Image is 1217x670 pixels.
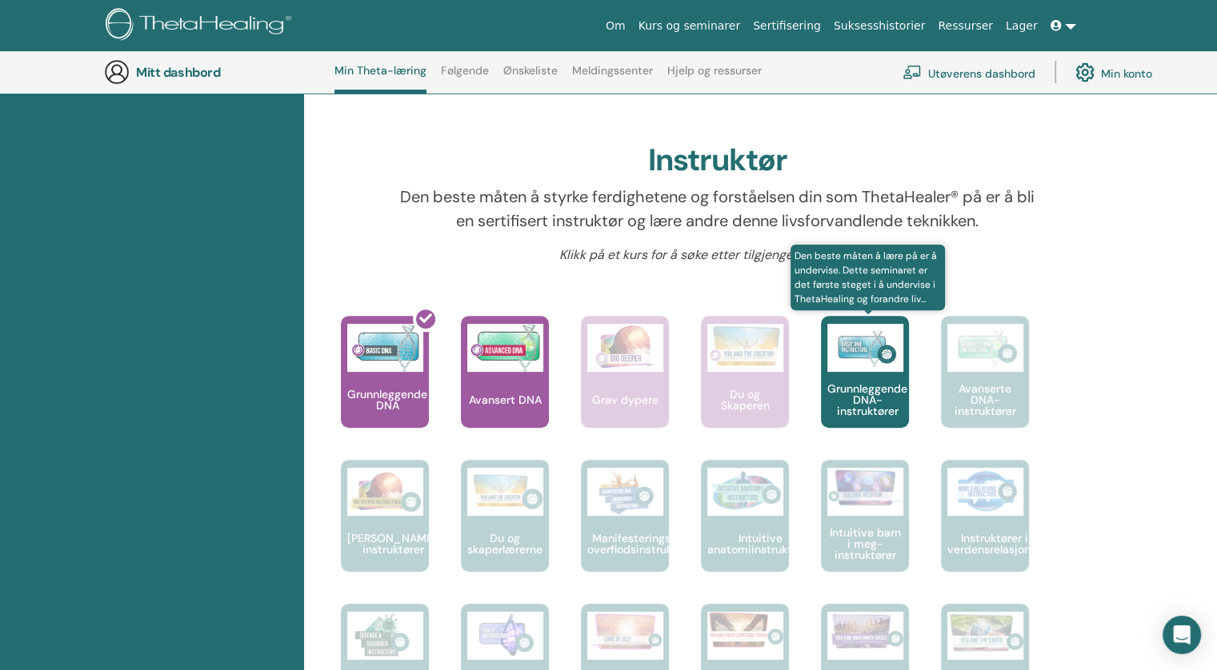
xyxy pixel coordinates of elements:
font: Avansert DNA [469,393,542,407]
img: generic-user-icon.jpg [104,59,130,85]
img: Grunnleggende DNA [347,324,423,372]
font: Kurs og seminarer [639,19,740,32]
a: Følgende [441,64,489,90]
a: Meldingssenter [572,64,653,90]
a: Den beste måten å lære på er å undervise. Dette seminaret er det første steget i å undervise i Th... [821,316,909,460]
img: Du og Skaperen [707,324,783,368]
font: Instruktører i verdensrelasjoner [947,531,1041,556]
img: Grunnleggende DNA-instruktører [827,324,903,372]
font: Sertifisering [753,19,821,32]
img: Kjærlighet til selvlærere [587,612,663,651]
font: Om [606,19,626,32]
a: Du og Skaperen Du og Skaperen [701,316,789,460]
font: Mitt dashbord [136,64,220,81]
img: Du og skaperlærerne [467,468,543,516]
img: Du og din indre sirkels instruktører [827,612,903,650]
a: Om [599,11,632,41]
div: Åpne Intercom Messenger [1163,616,1201,654]
font: Grunnleggende DNA-instruktører [827,381,907,418]
img: Intuitive barn i meg-instruktører [827,468,903,507]
font: [PERSON_NAME], instruktører [347,531,439,556]
font: Suksesshistorier [834,19,926,32]
a: Intuitive barn i meg-instruktører Intuitive barn i meg-instruktører [821,460,909,604]
font: Utøverens dashbord [928,66,1035,80]
font: Manifesterings- og overflodsinstruktører [587,531,698,556]
a: Kurs og seminarer [632,11,747,41]
a: Grav dypere, instruktører [PERSON_NAME], instruktører [341,460,429,604]
font: Lager [1006,19,1038,32]
a: Ressurser [931,11,999,41]
a: Du og skaperlærerne Du og skaperlærerne [461,460,549,604]
font: Klikk på et kurs for å søke etter tilgjengelige seminarer [559,246,876,263]
img: Du og jordinstruktørene [947,612,1023,653]
font: Den beste måten å styrke ferdighetene og forståelsen din som ThetaHealer® på er å bli en sertifis... [400,186,1035,231]
font: Avanserte DNA-instruktører [955,381,1016,418]
font: Min Theta-læring [334,63,426,78]
img: logo.png [106,8,297,44]
a: Suksesshistorier [827,11,932,41]
font: Min konto [1101,66,1152,80]
a: Instruktører i verdensrelasjoner Instruktører i verdensrelasjoner [941,460,1029,604]
font: Ønskeliste [503,63,558,78]
font: Hjelp og ressurser [667,63,762,78]
a: Grav dypere Grav dypere [581,316,669,460]
a: Hjelp og ressurser [667,64,762,90]
a: Lager [999,11,1044,41]
font: Du og skaperlærerne [467,531,542,556]
img: Du og dine viktige andre instruktører [707,612,783,648]
img: Avansert DNA [467,324,543,372]
font: Du og Skaperen [721,387,770,413]
img: chalkboard-teacher.svg [903,65,922,79]
a: Ønskeliste [503,64,558,90]
img: Intuitive anatomiinstruktører [707,468,783,516]
img: Grav dypere [587,324,663,372]
font: Intuitive barn i meg-instruktører [830,525,901,562]
img: Instruktører i verdensrelasjoner [947,468,1023,516]
img: Manifesterings- og overflodsinstruktører [587,468,663,516]
font: Intuitive anatomiinstruktører [707,531,813,556]
font: Følgende [441,63,489,78]
font: Grav dypere [592,393,659,407]
a: Avansert DNA Avansert DNA [461,316,549,460]
img: cog.svg [1075,58,1095,86]
font: Instruktør [648,140,787,180]
a: Sertifisering [747,11,827,41]
img: Instruktører i sykdom og lidelse [347,612,423,660]
img: Grav dypere, instruktører [347,468,423,516]
font: Meldingssenter [572,63,653,78]
a: Utøverens dashbord [903,54,1035,90]
font: Ressurser [938,19,993,32]
a: Intuitive anatomiinstruktører Intuitive anatomiinstruktører [701,460,789,604]
font: Grunnleggende DNA [347,387,427,413]
a: Avanserte DNA-instruktører Avanserte DNA-instruktører [941,316,1029,460]
a: Min konto [1075,54,1152,90]
img: DNA 3-instruktører [467,612,543,660]
a: Min Theta-læring [334,64,426,94]
a: Grunnleggende DNA Grunnleggende DNA [341,316,429,460]
a: Manifesterings- og overflodsinstruktører Manifesterings- og overflodsinstruktører [581,460,669,604]
img: Avanserte DNA-instruktører [947,324,1023,372]
font: Den beste måten å lære på er å undervise. Dette seminaret er det første steget i å undervise i Th... [795,249,937,305]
